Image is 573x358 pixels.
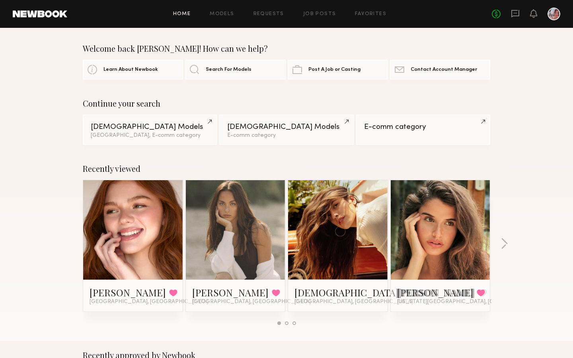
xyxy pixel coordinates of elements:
[227,123,345,131] div: [DEMOGRAPHIC_DATA] Models
[103,67,158,72] span: Learn About Newbook
[91,123,209,131] div: [DEMOGRAPHIC_DATA] Models
[308,67,361,72] span: Post A Job or Casting
[90,286,166,299] a: [PERSON_NAME]
[90,299,208,305] span: [GEOGRAPHIC_DATA], [GEOGRAPHIC_DATA]
[91,133,209,138] div: [GEOGRAPHIC_DATA], E-comm category
[83,44,490,53] div: Welcome back [PERSON_NAME]! How can we help?
[288,60,388,80] a: Post A Job or Casting
[397,299,546,305] span: [US_STATE][GEOGRAPHIC_DATA], [GEOGRAPHIC_DATA]
[83,99,490,108] div: Continue your search
[303,12,336,17] a: Job Posts
[411,67,477,72] span: Contact Account Manager
[83,115,217,145] a: [DEMOGRAPHIC_DATA] Models[GEOGRAPHIC_DATA], E-comm category
[356,115,490,145] a: E-comm category
[364,123,482,131] div: E-comm category
[390,60,490,80] a: Contact Account Manager
[173,12,191,17] a: Home
[294,299,413,305] span: [GEOGRAPHIC_DATA], [GEOGRAPHIC_DATA]
[355,12,386,17] a: Favorites
[206,67,251,72] span: Search For Models
[185,60,285,80] a: Search For Models
[83,60,183,80] a: Learn About Newbook
[227,133,345,138] div: E-comm category
[294,286,475,299] a: [DEMOGRAPHIC_DATA][PERSON_NAME]
[192,299,311,305] span: [GEOGRAPHIC_DATA], [GEOGRAPHIC_DATA]
[210,12,234,17] a: Models
[192,286,269,299] a: [PERSON_NAME]
[253,12,284,17] a: Requests
[397,286,474,299] a: [PERSON_NAME]
[83,164,490,173] div: Recently viewed
[219,115,353,145] a: [DEMOGRAPHIC_DATA] ModelsE-comm category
